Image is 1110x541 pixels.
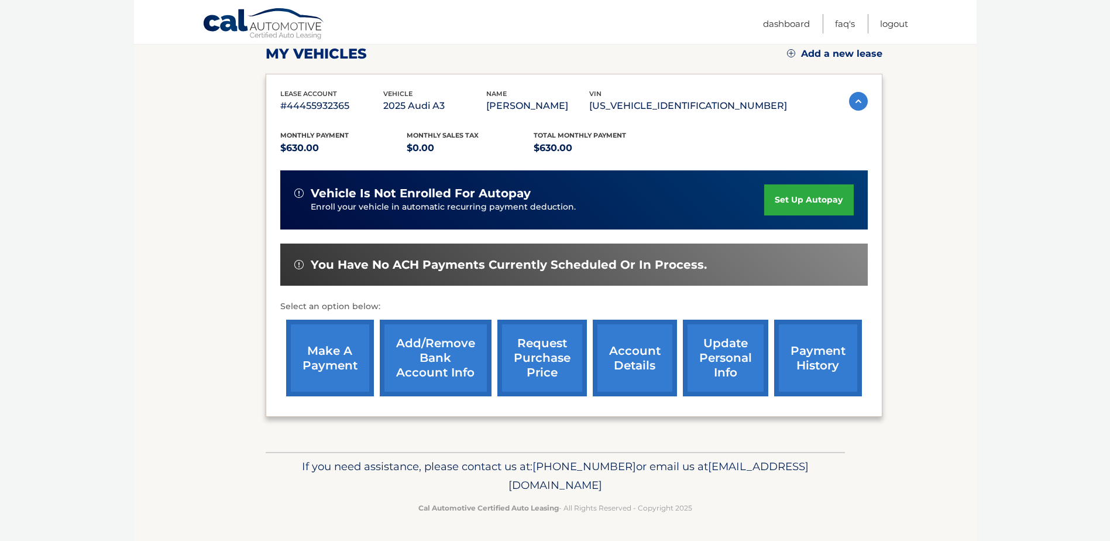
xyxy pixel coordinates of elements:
img: accordion-active.svg [849,92,868,111]
span: [EMAIL_ADDRESS][DOMAIN_NAME] [508,460,809,492]
span: You have no ACH payments currently scheduled or in process. [311,258,707,272]
a: request purchase price [497,320,587,396]
a: FAQ's [835,14,855,33]
p: If you need assistance, please contact us at: or email us at [273,457,837,495]
span: Monthly sales Tax [407,131,479,139]
h2: my vehicles [266,45,367,63]
span: vin [589,90,602,98]
span: name [486,90,507,98]
a: Add/Remove bank account info [380,320,492,396]
a: update personal info [683,320,768,396]
a: Logout [880,14,908,33]
span: lease account [280,90,337,98]
span: Monthly Payment [280,131,349,139]
a: Add a new lease [787,48,882,60]
p: [PERSON_NAME] [486,98,589,114]
a: account details [593,320,677,396]
img: add.svg [787,49,795,57]
a: Cal Automotive [202,8,325,42]
img: alert-white.svg [294,189,304,198]
p: Select an option below: [280,300,868,314]
p: Enroll your vehicle in automatic recurring payment deduction. [311,201,765,214]
span: Total Monthly Payment [534,131,626,139]
a: make a payment [286,320,374,396]
p: - All Rights Reserved - Copyright 2025 [273,502,837,514]
strong: Cal Automotive Certified Auto Leasing [418,504,559,512]
p: $0.00 [407,140,534,156]
a: Dashboard [763,14,810,33]
p: $630.00 [534,140,661,156]
a: payment history [774,320,862,396]
a: set up autopay [764,184,853,215]
img: alert-white.svg [294,260,304,269]
span: vehicle [383,90,413,98]
span: [PHONE_NUMBER] [532,460,636,473]
p: 2025 Audi A3 [383,98,486,114]
span: vehicle is not enrolled for autopay [311,186,531,201]
p: $630.00 [280,140,407,156]
p: [US_VEHICLE_IDENTIFICATION_NUMBER] [589,98,787,114]
p: #44455932365 [280,98,383,114]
